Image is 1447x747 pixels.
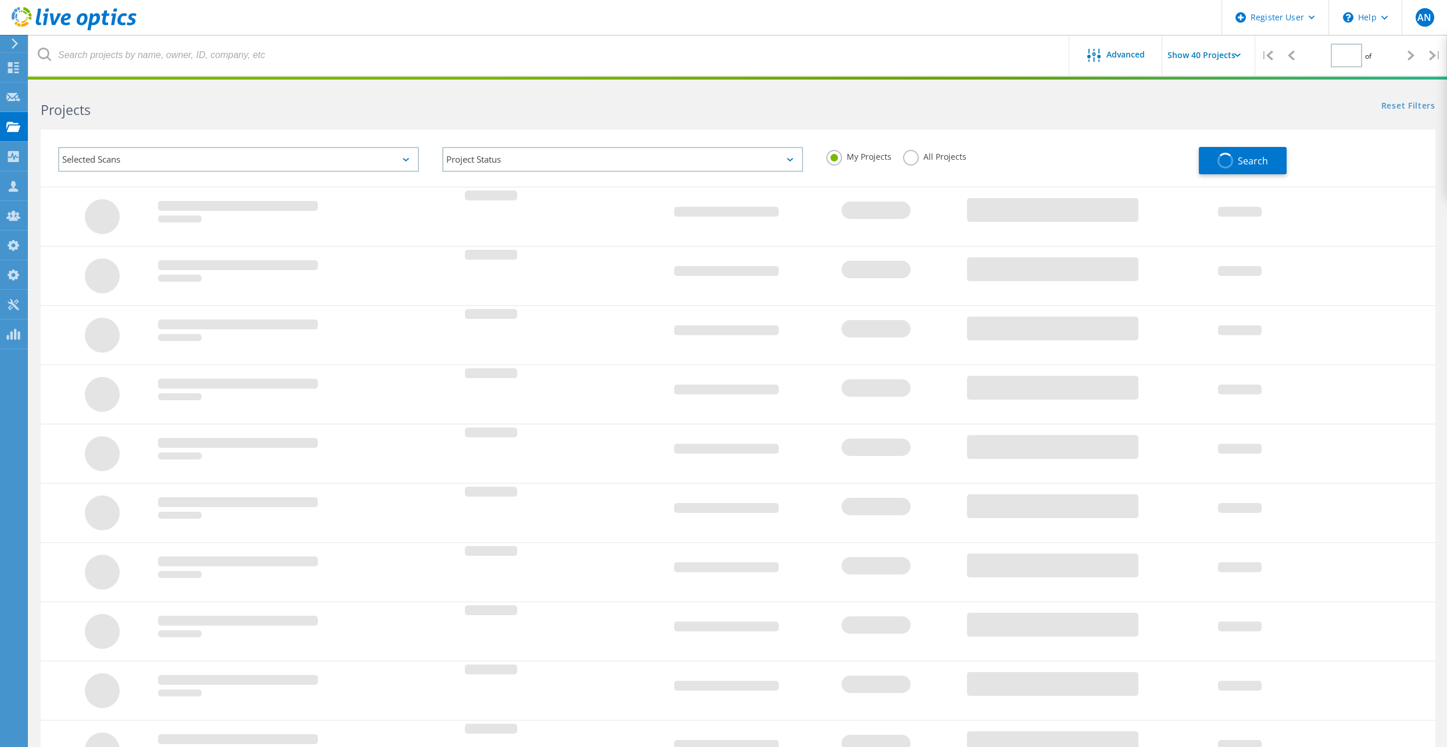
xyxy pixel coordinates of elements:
span: Search [1238,155,1268,167]
div: | [1423,35,1447,76]
span: of [1365,51,1371,61]
a: Reset Filters [1381,102,1435,112]
button: Search [1199,147,1287,174]
span: Advanced [1106,51,1145,59]
label: All Projects [903,150,966,161]
div: Project Status [442,147,803,172]
div: Selected Scans [58,147,419,172]
div: | [1255,35,1279,76]
b: Projects [41,100,91,119]
input: Search projects by name, owner, ID, company, etc [29,35,1070,76]
a: Live Optics Dashboard [12,24,137,33]
label: My Projects [826,150,891,161]
svg: \n [1343,12,1353,23]
span: AN [1417,13,1431,22]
